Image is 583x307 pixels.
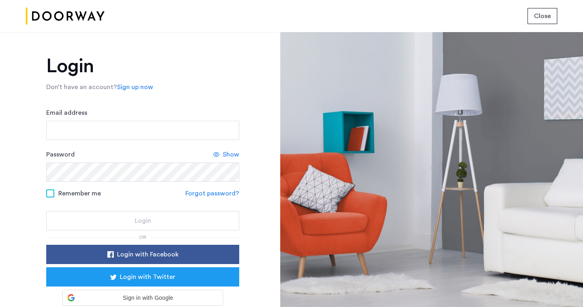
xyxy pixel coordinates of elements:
button: button [46,245,239,264]
span: Show [223,150,239,159]
span: Don’t have an account? [46,84,117,90]
span: Sign in with Google [78,294,218,302]
span: or [139,235,146,240]
img: logo [26,1,105,31]
span: Login with Facebook [117,250,179,259]
button: button [528,8,557,24]
label: Password [46,150,75,159]
button: button [46,211,239,230]
span: Remember me [58,189,101,198]
a: Sign up now [117,82,153,92]
a: Forgot password? [185,189,239,198]
label: Email address [46,108,87,118]
button: button [46,267,239,287]
h1: Login [46,57,239,76]
span: Login with Twitter [120,272,175,282]
span: Close [534,11,551,21]
div: Sign in with Google [62,290,223,306]
span: Login [135,216,151,226]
